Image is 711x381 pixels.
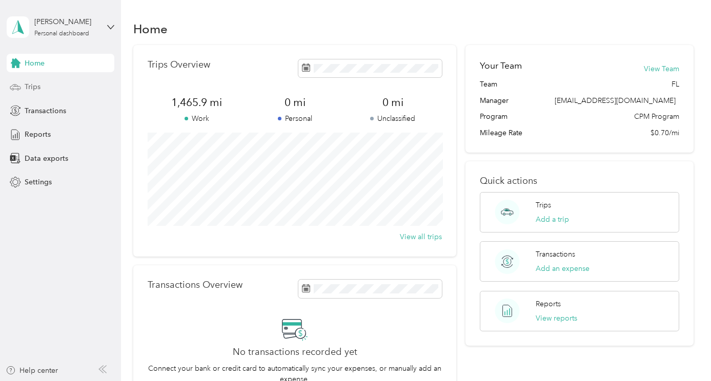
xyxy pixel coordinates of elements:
[536,299,561,309] p: Reports
[233,347,357,357] h2: No transactions recorded yet
[25,81,40,92] span: Trips
[480,176,679,186] p: Quick actions
[148,113,246,124] p: Work
[536,313,577,324] button: View reports
[480,59,522,72] h2: Your Team
[25,177,52,187] span: Settings
[148,280,242,290] p: Transactions Overview
[555,96,676,105] span: [EMAIL_ADDRESS][DOMAIN_NAME]
[654,324,711,381] iframe: Everlance-gr Chat Button Frame
[148,95,246,110] span: 1,465.9 mi
[246,95,343,110] span: 0 mi
[536,263,590,274] button: Add an expense
[400,231,442,242] button: View all trips
[536,200,551,210] p: Trips
[644,63,679,74] button: View Team
[34,16,98,27] div: [PERSON_NAME]
[25,129,51,140] span: Reports
[536,249,575,260] p: Transactions
[148,59,210,70] p: Trips Overview
[651,128,679,138] span: $0.70/mi
[25,105,66,116] span: Transactions
[634,111,679,122] span: CPM Program
[25,153,68,164] span: Data exports
[480,95,509,106] span: Manager
[6,365,58,376] button: Help center
[246,113,343,124] p: Personal
[133,24,168,34] h1: Home
[25,58,45,69] span: Home
[344,113,442,124] p: Unclassified
[480,79,497,90] span: Team
[344,95,442,110] span: 0 mi
[480,128,522,138] span: Mileage Rate
[672,79,679,90] span: FL
[480,111,507,122] span: Program
[536,214,569,225] button: Add a trip
[34,31,89,37] div: Personal dashboard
